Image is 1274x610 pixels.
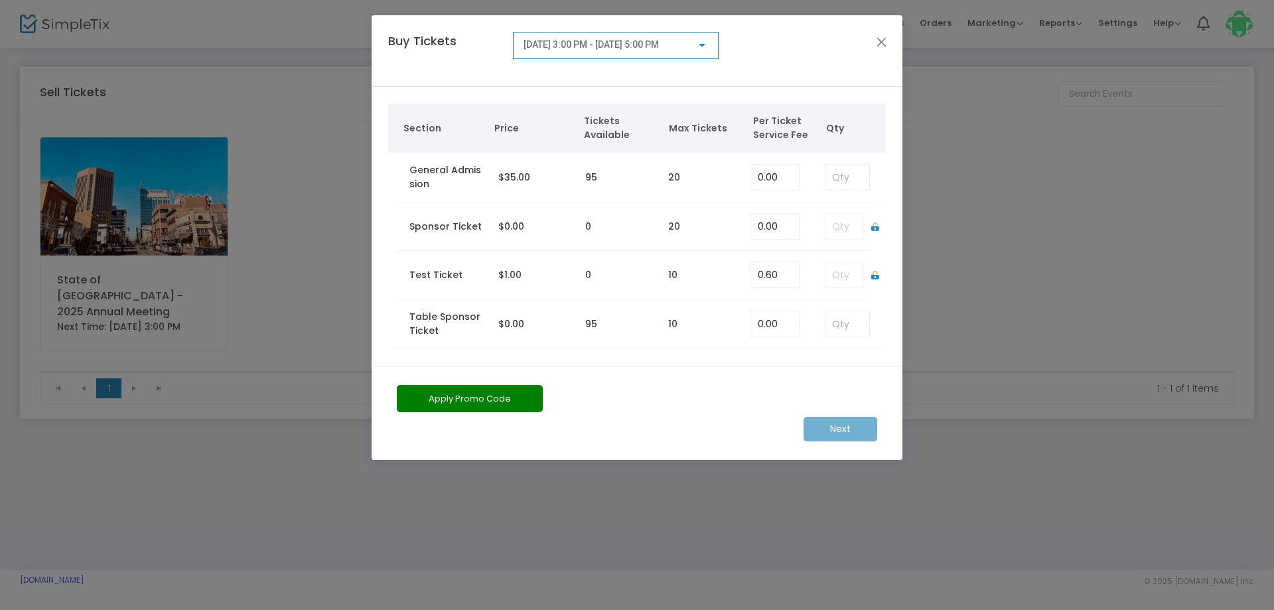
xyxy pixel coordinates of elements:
label: 20 [668,171,680,185]
button: Close [873,33,890,50]
input: Enter Service Fee [751,262,799,287]
span: $0.00 [498,220,524,233]
button: Apply Promo Code [397,385,543,412]
span: $0.00 [498,317,524,331]
span: Tickets Available [584,114,656,142]
span: $1.00 [498,268,522,281]
span: $35.00 [498,171,530,184]
label: 10 [668,317,677,331]
span: [DATE] 3:00 PM - [DATE] 5:00 PM [524,39,659,50]
span: Max Tickets [669,121,741,135]
label: 95 [585,317,597,331]
label: 10 [668,268,677,282]
input: Enter Service Fee [751,214,799,239]
input: Enter Service Fee [751,311,799,337]
input: Qty [825,311,869,337]
span: Section [403,121,482,135]
label: General Admission [409,163,485,191]
label: 95 [585,171,597,185]
label: 20 [668,220,680,234]
input: Enter Service Fee [751,165,799,190]
span: Per Ticket Service Fee [753,114,819,142]
label: Table Sponsor Ticket [409,310,485,338]
label: Sponsor Ticket [409,220,482,234]
label: Test Ticket [409,268,462,282]
h4: Buy Tickets [382,32,506,70]
label: 0 [585,220,591,234]
input: Qty [825,165,869,190]
span: Price [494,121,571,135]
span: Qty [826,121,879,135]
label: 0 [585,268,591,282]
